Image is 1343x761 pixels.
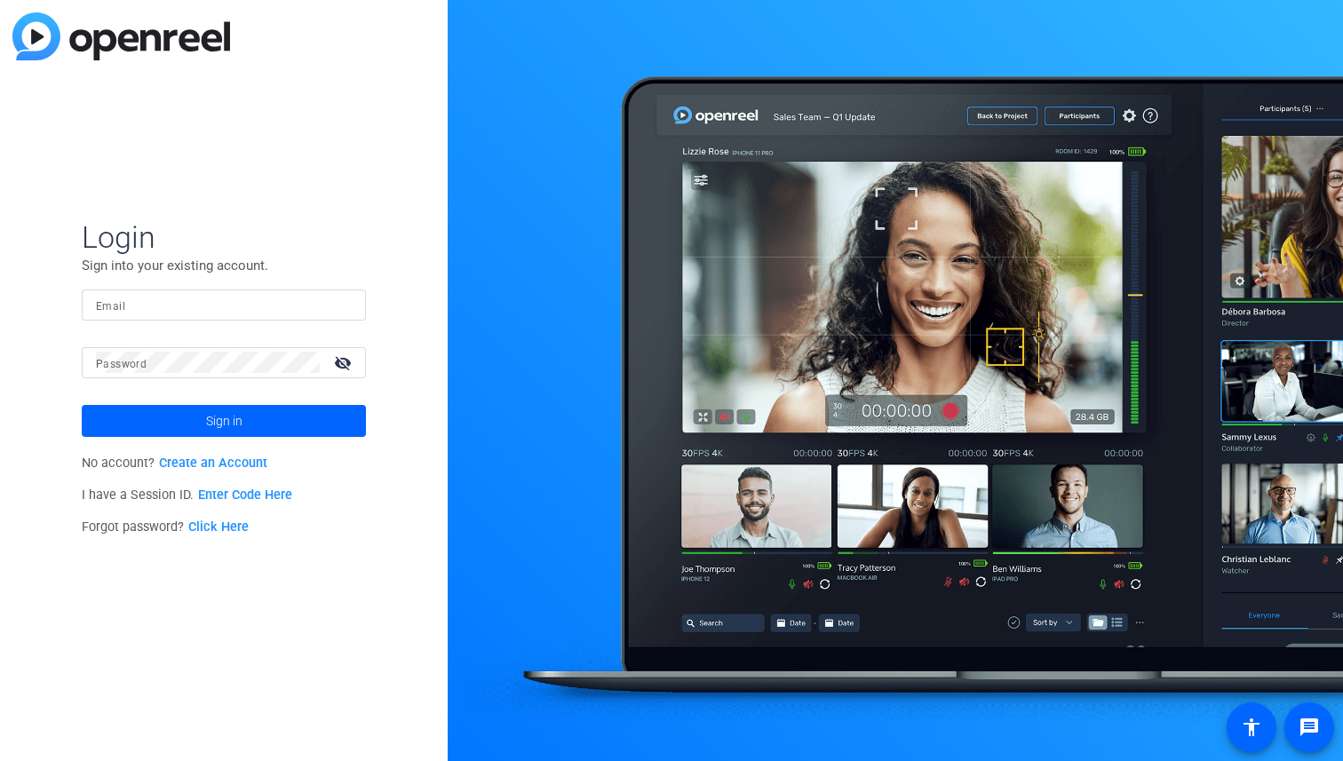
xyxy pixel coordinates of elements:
span: Sign in [206,399,242,443]
mat-icon: message [1299,717,1320,738]
mat-label: Email [96,300,125,313]
button: Sign in [82,405,366,437]
span: Forgot password? [82,519,249,535]
p: Sign into your existing account. [82,256,366,275]
a: Create an Account [159,456,267,471]
a: Click Here [188,519,249,535]
img: blue-gradient.svg [12,12,230,60]
span: Login [82,218,366,256]
span: No account? [82,456,267,471]
span: I have a Session ID. [82,488,292,503]
a: Enter Code Here [198,488,292,503]
mat-icon: visibility_off [323,350,366,376]
input: Enter Email Address [96,294,352,315]
mat-icon: accessibility [1241,717,1262,738]
mat-label: Password [96,358,147,370]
